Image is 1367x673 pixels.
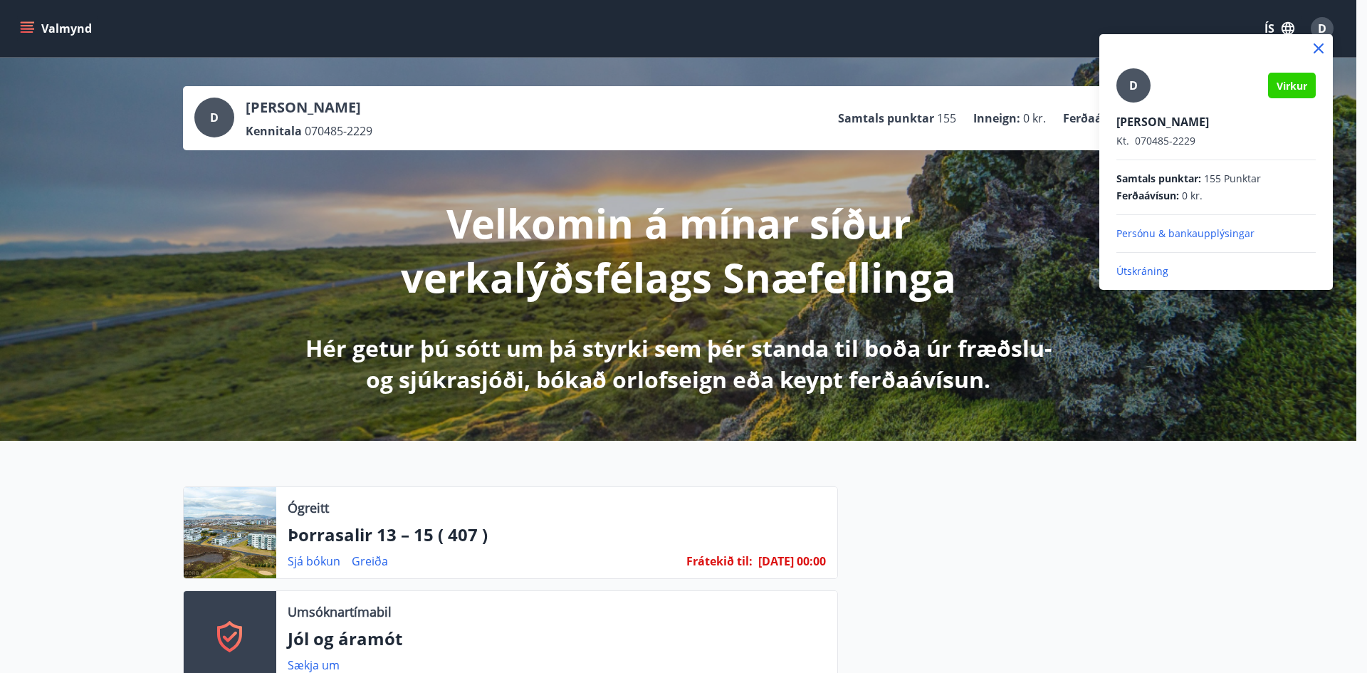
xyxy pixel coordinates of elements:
span: Kt. [1116,134,1129,147]
p: [PERSON_NAME] [1116,114,1316,130]
span: D [1129,78,1138,93]
span: Virkur [1277,79,1307,93]
p: Útskráning [1116,264,1316,278]
p: Persónu & bankaupplýsingar [1116,226,1316,241]
span: Samtals punktar : [1116,172,1201,186]
span: 0 kr. [1182,189,1203,203]
span: 155 Punktar [1204,172,1261,186]
span: Ferðaávísun : [1116,189,1179,203]
p: 070485-2229 [1116,134,1316,148]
